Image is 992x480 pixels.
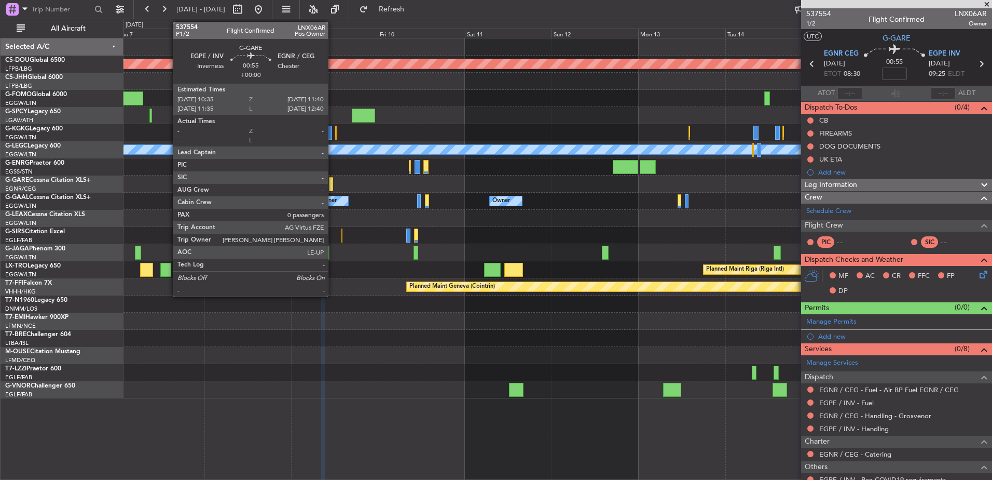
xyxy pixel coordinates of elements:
[929,49,960,59] span: EGPE INV
[806,19,831,28] span: 1/2
[805,192,822,204] span: Crew
[817,236,834,248] div: PIC
[844,69,860,79] span: 08:30
[5,194,91,201] a: G-GAALCessna Citation XLS+
[552,29,638,38] div: Sun 12
[5,356,35,364] a: LFMD/CEQ
[5,109,27,115] span: G-SPCY
[5,331,26,338] span: T7-BRE
[5,126,30,132] span: G-KGKG
[805,461,828,473] span: Others
[5,263,61,269] a: LX-TROLegacy 650
[805,179,857,191] span: Leg Information
[818,88,835,99] span: ATOT
[182,262,225,277] div: A/C Unavailable
[638,29,725,38] div: Mon 13
[819,385,959,394] a: EGNR / CEG - Fuel - Air BP Fuel EGNR / CEG
[5,91,32,98] span: G-FOMO
[819,155,842,164] div: UK ETA
[883,33,911,44] span: G-GARE
[948,69,965,79] span: ELDT
[5,177,91,183] a: G-GARECessna Citation XLS+
[5,322,36,330] a: LFMN/NCE
[5,194,29,201] span: G-GAAL
[5,280,23,286] span: T7-FFI
[5,349,30,355] span: M-OUSE
[818,168,987,177] div: Add new
[805,302,829,314] span: Permits
[5,383,31,389] span: G-VNOR
[5,288,36,296] a: VHHH/HKG
[370,6,414,13] span: Refresh
[824,59,845,69] span: [DATE]
[955,8,987,19] span: LNX06AR
[819,129,852,138] div: FIREARMS
[5,65,32,73] a: LFPB/LBG
[492,193,510,209] div: Owner
[819,424,889,433] a: EGPE / INV - Handling
[5,331,71,338] a: T7-BREChallenger 604
[805,220,843,232] span: Flight Crew
[819,398,874,407] a: EGPE / INV - Fuel
[955,302,970,313] span: (0/0)
[5,160,64,166] a: G-ENRGPraetor 600
[117,29,204,38] div: Tue 7
[354,1,417,18] button: Refresh
[706,262,784,277] div: Planned Maint Riga (Riga Intl)
[824,49,859,59] span: EGNR CEG
[806,8,831,19] span: 537554
[941,237,964,247] div: - -
[806,206,851,217] a: Schedule Crew
[319,193,337,209] div: Owner
[838,271,848,282] span: MF
[886,57,903,68] span: 00:55
[5,229,65,235] a: G-SIRSCitation Excel
[126,21,143,30] div: [DATE]
[805,371,833,383] span: Dispatch
[27,25,109,32] span: All Aircraft
[5,349,80,355] a: M-OUSECitation Mustang
[5,57,30,63] span: CS-DOU
[5,160,30,166] span: G-ENRG
[5,91,67,98] a: G-FOMOGlobal 6000
[5,82,32,90] a: LFPB/LBG
[805,343,832,355] span: Services
[865,271,875,282] span: AC
[5,305,37,313] a: DNMM/LOS
[5,263,27,269] span: LX-TRO
[5,314,68,321] a: T7-EMIHawker 900XP
[819,116,828,125] div: CB
[5,74,27,81] span: CS-JHH
[5,339,29,347] a: LTBA/ISL
[929,59,950,69] span: [DATE]
[805,254,903,266] span: Dispatch Checks and Weather
[958,88,975,99] span: ALDT
[291,29,378,38] div: Thu 9
[5,143,61,149] a: G-LEGCLegacy 600
[5,391,32,398] a: EGLF/FAB
[869,14,925,25] div: Flight Confirmed
[11,20,113,37] button: All Aircraft
[5,314,25,321] span: T7-EMI
[5,246,29,252] span: G-JAGA
[5,297,34,303] span: T7-N1960
[806,358,858,368] a: Manage Services
[5,211,85,218] a: G-LEAXCessna Citation XLS
[5,229,25,235] span: G-SIRS
[955,19,987,28] span: Owner
[892,271,901,282] span: CR
[5,374,32,381] a: EGLF/FAB
[837,237,860,247] div: - -
[806,317,857,327] a: Manage Permits
[5,168,33,176] a: EGSS/STN
[5,185,36,193] a: EGNR/CEG
[5,143,27,149] span: G-LEGC
[5,57,65,63] a: CS-DOUGlobal 6500
[955,102,970,113] span: (0/4)
[5,254,36,261] a: EGGW/LTN
[204,29,291,38] div: Wed 8
[955,343,970,354] span: (0/8)
[409,279,495,295] div: Planned Maint Geneva (Cointrin)
[5,280,52,286] a: T7-FFIFalcon 7X
[5,134,36,141] a: EGGW/LTN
